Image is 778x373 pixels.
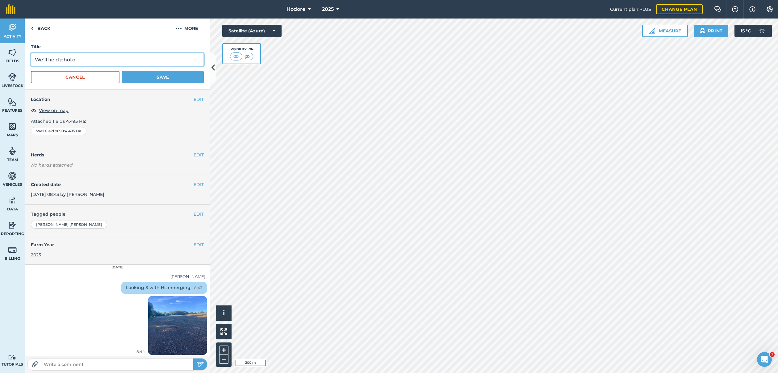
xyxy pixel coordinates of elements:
img: svg+xml;base64,PHN2ZyB4bWxucz0iaHR0cDovL3d3dy53My5vcmcvMjAwMC9zdmciIHdpZHRoPSI1MCIgaGVpZ2h0PSI0MC... [243,53,251,60]
div: [DATE] 08:43 by [PERSON_NAME] [25,175,210,205]
button: i [216,305,232,321]
img: Loading spinner [148,287,207,365]
img: svg+xml;base64,PD94bWwgdmVyc2lvbj0iMS4wIiBlbmNvZGluZz0idXRmLTgiPz4KPCEtLSBHZW5lcmF0b3I6IEFkb2JlIE... [756,25,768,37]
img: svg+xml;base64,PHN2ZyB4bWxucz0iaHR0cDovL3d3dy53My5vcmcvMjAwMC9zdmciIHdpZHRoPSIyMCIgaGVpZ2h0PSIyNC... [176,25,182,32]
img: svg+xml;base64,PD94bWwgdmVyc2lvbj0iMS4wIiBlbmNvZGluZz0idXRmLTgiPz4KPCEtLSBHZW5lcmF0b3I6IEFkb2JlIE... [8,73,17,82]
span: View on map [39,107,69,114]
button: Save [122,71,204,83]
img: svg+xml;base64,PHN2ZyB4bWxucz0iaHR0cDovL3d3dy53My5vcmcvMjAwMC9zdmciIHdpZHRoPSI1MCIgaGVpZ2h0PSI0MC... [232,53,240,60]
span: i [223,309,225,317]
span: 2025 [322,6,334,13]
span: 1 [770,352,775,357]
a: Change plan [656,4,703,14]
h4: Herds [31,151,210,158]
img: svg+xml;base64,PD94bWwgdmVyc2lvbj0iMS4wIiBlbmNvZGluZz0idXRmLTgiPz4KPCEtLSBHZW5lcmF0b3I6IEFkb2JlIE... [8,171,17,180]
h4: Created date [31,181,204,188]
button: Print [694,25,729,37]
button: 15 °C [734,25,772,37]
img: svg+xml;base64,PD94bWwgdmVyc2lvbj0iMS4wIiBlbmNvZGluZz0idXRmLTgiPz4KPCEtLSBHZW5lcmF0b3I6IEFkb2JlIE... [8,245,17,255]
button: EDIT [194,96,204,103]
button: View on map [31,107,69,114]
img: svg+xml;base64,PHN2ZyB4bWxucz0iaHR0cDovL3d3dy53My5vcmcvMjAwMC9zdmciIHdpZHRoPSIxNyIgaGVpZ2h0PSIxNy... [749,6,755,13]
a: Back [25,19,56,37]
span: 8:43 [194,285,202,291]
img: Two speech bubbles overlapping with the left bubble in the forefront [714,6,722,12]
span: Current plan : PLUS [610,6,651,13]
span: 8:44 [136,349,145,354]
img: svg+xml;base64,PHN2ZyB4bWxucz0iaHR0cDovL3d3dy53My5vcmcvMjAwMC9zdmciIHdpZHRoPSIxOSIgaGVpZ2h0PSIyNC... [700,27,705,35]
button: Cancel [31,71,119,83]
button: – [219,355,228,364]
span: : 4.495 Ha [64,129,81,134]
div: [DATE] [25,265,210,270]
span: Well Field 9690 [36,129,64,134]
em: No herds attached [31,162,210,168]
h4: Title [31,43,204,50]
img: svg+xml;base64,PHN2ZyB4bWxucz0iaHR0cDovL3d3dy53My5vcmcvMjAwMC9zdmciIHdpZHRoPSI1NiIgaGVpZ2h0PSI2MC... [8,48,17,57]
button: More [164,19,210,37]
span: 15 ° C [741,25,751,37]
button: Satellite (Azure) [222,25,282,37]
h4: Location [31,96,204,103]
button: + [219,346,228,355]
iframe: Intercom live chat [757,352,772,367]
button: EDIT [194,211,204,218]
button: EDIT [194,241,204,248]
input: Write a comment [41,360,193,369]
img: svg+xml;base64,PD94bWwgdmVyc2lvbj0iMS4wIiBlbmNvZGluZz0idXRmLTgiPz4KPCEtLSBHZW5lcmF0b3I6IEFkb2JlIE... [8,23,17,32]
img: svg+xml;base64,PHN2ZyB4bWxucz0iaHR0cDovL3d3dy53My5vcmcvMjAwMC9zdmciIHdpZHRoPSIxOCIgaGVpZ2h0PSIyNC... [31,107,36,114]
img: A question mark icon [731,6,739,12]
button: EDIT [194,181,204,188]
p: Attached fields 4.495 Ha : [31,118,204,125]
img: svg+xml;base64,PHN2ZyB4bWxucz0iaHR0cDovL3d3dy53My5vcmcvMjAwMC9zdmciIHdpZHRoPSI1NiIgaGVpZ2h0PSI2MC... [8,97,17,106]
h4: Tagged people [31,211,204,218]
img: fieldmargin Logo [6,4,15,14]
button: Measure [642,25,688,37]
img: svg+xml;base64,PD94bWwgdmVyc2lvbj0iMS4wIiBlbmNvZGluZz0idXRmLTgiPz4KPCEtLSBHZW5lcmF0b3I6IEFkb2JlIE... [8,221,17,230]
img: svg+xml;base64,PHN2ZyB4bWxucz0iaHR0cDovL3d3dy53My5vcmcvMjAwMC9zdmciIHdpZHRoPSI1NiIgaGVpZ2h0PSI2MC... [8,122,17,131]
span: Hodore [287,6,305,13]
div: [PERSON_NAME] [29,273,205,280]
img: Paperclip icon [32,361,38,367]
img: svg+xml;base64,PHN2ZyB4bWxucz0iaHR0cDovL3d3dy53My5vcmcvMjAwMC9zdmciIHdpZHRoPSI5IiBoZWlnaHQ9IjI0Ii... [31,25,34,32]
img: svg+xml;base64,PHN2ZyB4bWxucz0iaHR0cDovL3d3dy53My5vcmcvMjAwMC9zdmciIHdpZHRoPSIyNSIgaGVpZ2h0PSIyNC... [196,361,204,368]
div: Visibility: On [230,47,253,52]
div: Looking S with HL emerging [121,282,207,294]
img: svg+xml;base64,PD94bWwgdmVyc2lvbj0iMS4wIiBlbmNvZGluZz0idXRmLTgiPz4KPCEtLSBHZW5lcmF0b3I6IEFkb2JlIE... [8,354,17,360]
img: A cog icon [766,6,773,12]
img: Four arrows, one pointing top left, one top right, one bottom right and the last bottom left [220,328,227,335]
button: EDIT [194,151,204,158]
div: 2025 [31,251,204,258]
img: svg+xml;base64,PD94bWwgdmVyc2lvbj0iMS4wIiBlbmNvZGluZz0idXRmLTgiPz4KPCEtLSBHZW5lcmF0b3I6IEFkb2JlIE... [8,147,17,156]
h4: Farm Year [31,241,204,248]
img: Ruler icon [649,28,655,34]
img: svg+xml;base64,PD94bWwgdmVyc2lvbj0iMS4wIiBlbmNvZGluZz0idXRmLTgiPz4KPCEtLSBHZW5lcmF0b3I6IEFkb2JlIE... [8,196,17,205]
div: [PERSON_NAME] [PERSON_NAME] [31,221,107,229]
